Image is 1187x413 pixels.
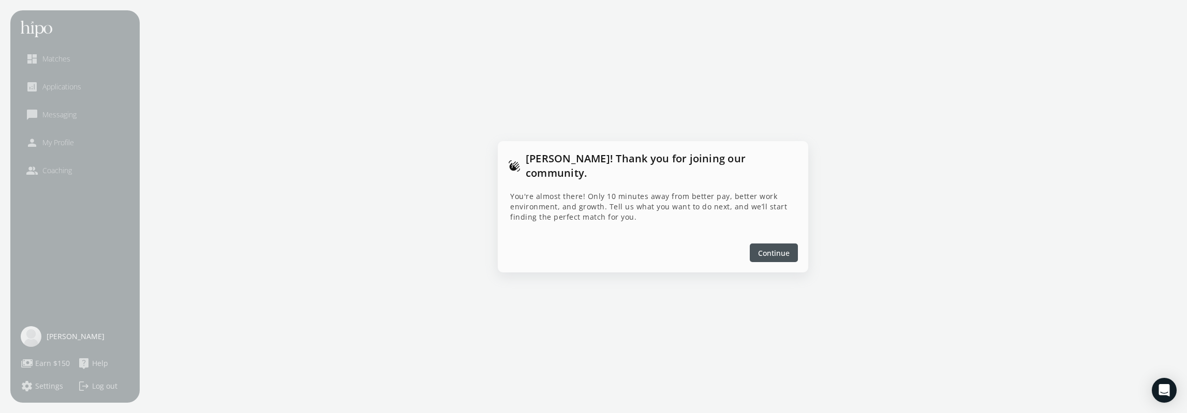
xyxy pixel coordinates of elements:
[510,191,796,222] p: You're almost there! Only 10 minutes away from better pay, better work environment, and growth. T...
[1152,378,1177,403] div: Open Intercom Messenger
[758,247,790,258] span: Continue
[750,243,798,262] button: Continue
[508,160,521,172] span: waving_hand
[526,151,798,180] h1: [PERSON_NAME]! Thank you for joining our community.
